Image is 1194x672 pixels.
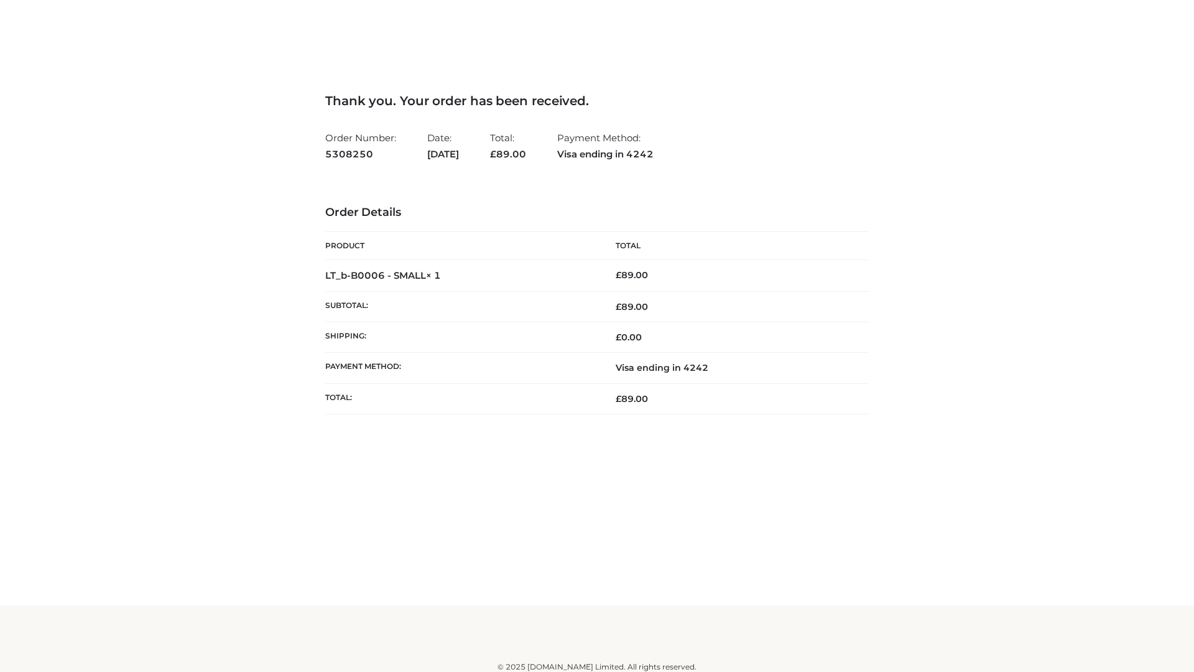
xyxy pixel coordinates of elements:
strong: LT_b-B0006 - SMALL [325,269,441,281]
h3: Thank you. Your order has been received. [325,93,869,108]
span: £ [616,301,621,312]
th: Total [597,232,869,260]
li: Date: [427,127,459,165]
th: Subtotal: [325,291,597,322]
bdi: 0.00 [616,332,642,343]
span: £ [490,148,496,160]
li: Payment Method: [557,127,654,165]
span: £ [616,393,621,404]
span: £ [616,269,621,281]
h3: Order Details [325,206,869,220]
th: Product [325,232,597,260]
td: Visa ending in 4242 [597,353,869,383]
span: 89.00 [616,393,648,404]
span: £ [616,332,621,343]
th: Total: [325,383,597,414]
li: Total: [490,127,526,165]
th: Shipping: [325,322,597,353]
bdi: 89.00 [616,269,648,281]
span: 89.00 [616,301,648,312]
strong: 5308250 [325,146,396,162]
strong: × 1 [426,269,441,281]
span: 89.00 [490,148,526,160]
th: Payment method: [325,353,597,383]
strong: Visa ending in 4242 [557,146,654,162]
strong: [DATE] [427,146,459,162]
li: Order Number: [325,127,396,165]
